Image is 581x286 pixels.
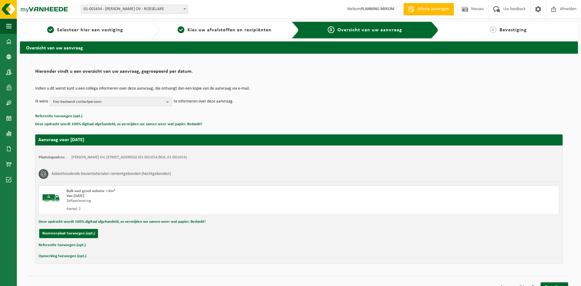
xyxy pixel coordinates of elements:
span: Kies bestaand contactpersoon [53,97,164,106]
td: [PERSON_NAME] OV, [STREET_ADDRESS] (01-001654/BUS, 01-001654) [71,155,187,160]
button: Referentie toevoegen (opt.) [39,241,86,249]
div: Aantal: 2 [66,207,323,211]
span: Overzicht van uw aanvraag [338,28,402,33]
strong: PLANNING MIROM [361,7,394,11]
h2: Hieronder vindt u een overzicht van uw aanvraag, gegroepeerd per datum. [35,69,563,77]
span: Kies uw afvalstoffen en recipiënten [187,28,272,33]
button: Deze opdracht wordt 100% digitaal afgehandeld, zo vermijden we samen weer wat papier. Bedankt! [35,120,202,128]
h3: Asbesthoudende bouwmaterialen cementgebonden (hechtgebonden) [51,169,171,179]
button: Deze opdracht wordt 100% digitaal afgehandeld, zo vermijden we samen weer wat papier. Bedankt! [39,218,206,226]
h2: Overzicht van uw aanvraag [20,41,578,53]
span: 1 [47,26,54,33]
strong: Plaatsingsadres: [39,155,65,159]
span: 4 [490,26,496,33]
a: 1Selecteer hier een vestiging [23,26,147,34]
button: Opmerking toevoegen (opt.) [39,252,86,260]
button: Kies bestaand contactpersoon [50,97,172,106]
img: BL-SO-LV.png [42,189,60,207]
a: 2Kies uw afvalstoffen en recipiënten [163,26,287,34]
strong: Aanvraag voor [DATE] [38,137,84,142]
span: 01-001654 - MIROM ROESELARE OV - ROESELARE [81,5,188,14]
a: Offerte aanvragen [403,3,454,15]
span: 01-001654 - MIROM ROESELARE OV - ROESELARE [81,5,188,14]
button: Nummerplaat toevoegen (opt.) [39,229,98,238]
span: Selecteer hier een vestiging [57,28,123,33]
iframe: chat widget [3,272,102,286]
button: Referentie toevoegen (opt.) [35,112,82,120]
p: Ik wens [35,97,48,106]
div: Zelfaanlevering [66,199,323,203]
strong: Van [DATE] [66,194,84,198]
span: 2 [178,26,184,33]
p: te informeren over deze aanvraag. [174,97,234,106]
p: Indien u dit wenst kunt u een collega informeren over deze aanvraag, die ontvangt dan een kopie v... [35,87,563,91]
span: Bulk vast groot volume > 6m³ [66,189,115,193]
span: Offerte aanvragen [416,6,451,12]
span: 3 [328,26,334,33]
span: Bevestiging [500,28,527,33]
